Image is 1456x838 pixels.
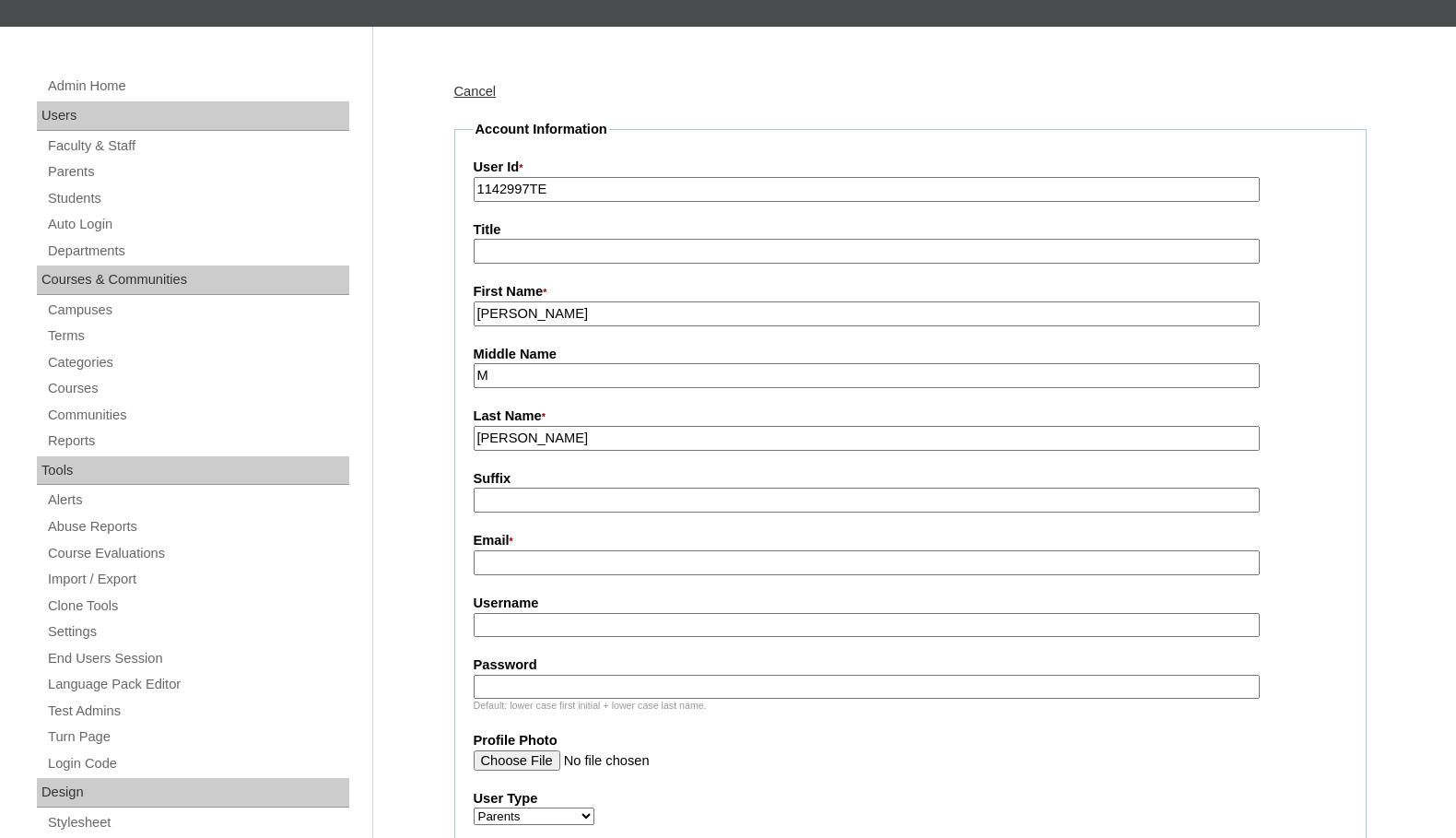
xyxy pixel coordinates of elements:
[46,489,349,512] a: Alerts
[46,542,349,565] a: Course Evaluations
[474,789,1347,808] label: User Type
[46,187,349,210] a: Students
[46,700,349,723] a: Test Admins
[46,240,349,263] a: Departments
[474,282,1347,302] label: First Name
[46,160,349,183] a: Parents
[474,220,1347,240] label: Title
[37,778,349,808] div: Design
[474,731,1347,750] label: Profile Photo
[46,213,349,236] a: Auto Login
[46,647,349,670] a: End Users Session
[46,430,349,453] a: Reports
[46,377,349,400] a: Courses
[37,266,349,295] div: Courses & Communities
[46,299,349,322] a: Campuses
[46,404,349,427] a: Communities
[46,325,349,348] a: Terms
[474,158,1347,178] label: User Id
[474,594,1347,613] label: Username
[37,101,349,131] div: Users
[474,345,1347,364] label: Middle Name
[46,752,349,775] a: Login Code
[46,595,349,618] a: Clone Tools
[46,135,349,158] a: Faculty & Staff
[46,673,349,696] a: Language Pack Editor
[474,655,1347,675] label: Password
[474,407,1347,427] label: Last Name
[46,75,349,98] a: Admin Home
[46,620,349,643] a: Settings
[46,811,349,834] a: Stylesheet
[474,699,1347,713] div: Default: lower case first initial + lower case last name.
[474,531,1347,551] label: Email
[46,726,349,749] a: Turn Page
[474,120,609,139] legend: Account Information
[46,568,349,591] a: Import / Export
[37,456,349,486] div: Tools
[46,515,349,538] a: Abuse Reports
[474,469,1347,489] label: Suffix
[46,351,349,374] a: Categories
[454,84,497,99] a: Cancel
